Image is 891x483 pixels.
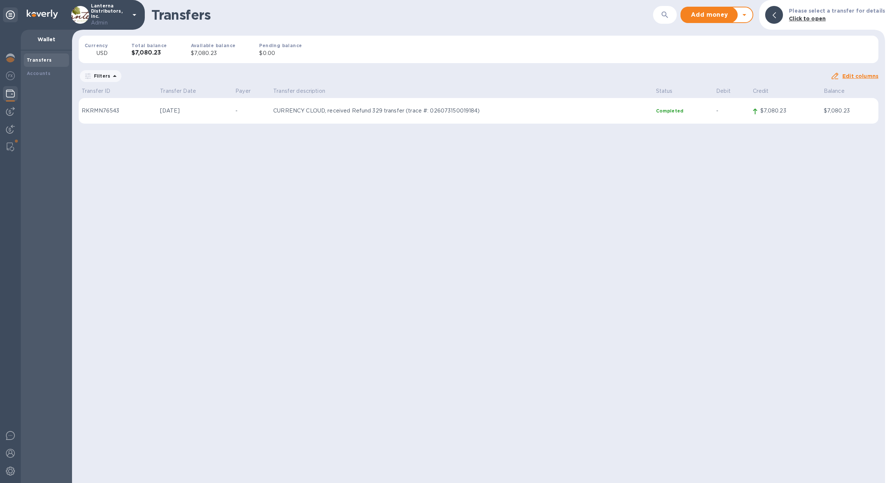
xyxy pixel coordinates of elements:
p: Transfer ID [82,87,154,95]
p: Filters [91,73,110,79]
b: Available balance [191,43,236,48]
b: Accounts [27,71,50,76]
h3: $7,080.23 [131,49,167,56]
b: Currency [85,43,108,48]
div: Unpin categories [3,7,18,22]
p: Transfer Date [160,87,229,95]
p: $7,080.23 [191,49,236,57]
b: Click to open [789,16,826,22]
button: Add money [681,7,738,22]
img: Wallets [6,89,15,98]
span: Add money [687,10,732,19]
p: Lanterna Distributors, Inc. [91,3,128,27]
p: $7,080.23 [824,107,875,115]
p: USD [97,49,108,57]
p: - [235,107,267,115]
p: [DATE] [160,107,229,115]
img: Foreign exchange [6,71,15,80]
b: Transfers [27,57,52,63]
b: Pending balance [259,43,302,48]
p: Completed [656,108,710,114]
p: Transfer description [273,87,650,95]
p: $7,080.23 [760,107,818,115]
h1: Transfers [151,7,572,23]
p: CURRENCY CLOUD, received Refund 329 transfer (trace #: 026073150019184) [273,107,650,115]
u: Edit columns [842,73,878,79]
b: Please select a transfer for details [789,8,885,14]
p: Payer [235,87,267,95]
p: $0.00 [259,49,302,57]
p: RKRMN76543 [82,107,154,115]
p: Status [656,87,710,95]
p: Balance [824,87,875,95]
p: Debit [716,87,747,95]
b: Total balance [131,43,167,48]
p: Credit [753,87,818,95]
p: Admin [91,19,128,27]
p: - [716,107,747,115]
p: Wallet [27,36,66,43]
img: Logo [27,10,58,19]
